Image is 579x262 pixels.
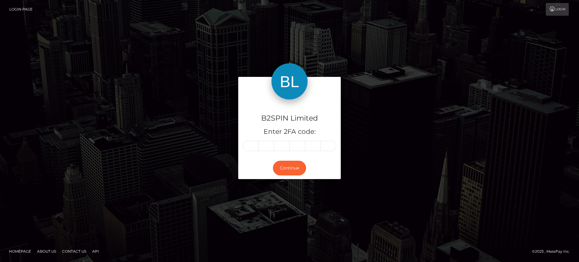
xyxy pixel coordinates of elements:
[243,127,336,137] h5: Enter 2FA code:
[7,247,33,256] a: Homepage
[271,63,308,99] img: B2SPIN Limited
[90,247,101,256] a: API
[273,161,306,175] button: Continue
[243,113,336,124] h4: B2SPIN Limited
[9,3,33,16] a: Login Page
[532,248,574,255] div: © 2025 , MassPay Inc.
[546,3,569,16] a: Login
[60,247,89,256] a: Contact Us
[35,247,59,256] a: About Us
